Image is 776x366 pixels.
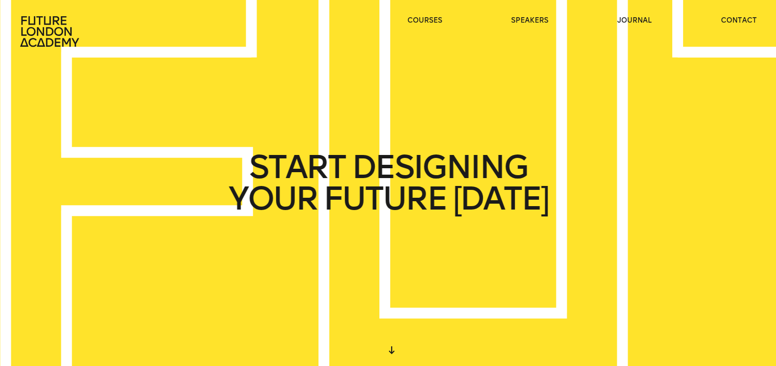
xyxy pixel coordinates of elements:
a: contact [721,16,757,26]
a: courses [407,16,442,26]
span: DESIGNING [351,152,527,183]
a: journal [617,16,652,26]
span: YOUR [228,183,316,214]
span: [DATE] [453,183,548,214]
a: speakers [511,16,548,26]
span: FUTURE [323,183,446,214]
span: START [249,152,345,183]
